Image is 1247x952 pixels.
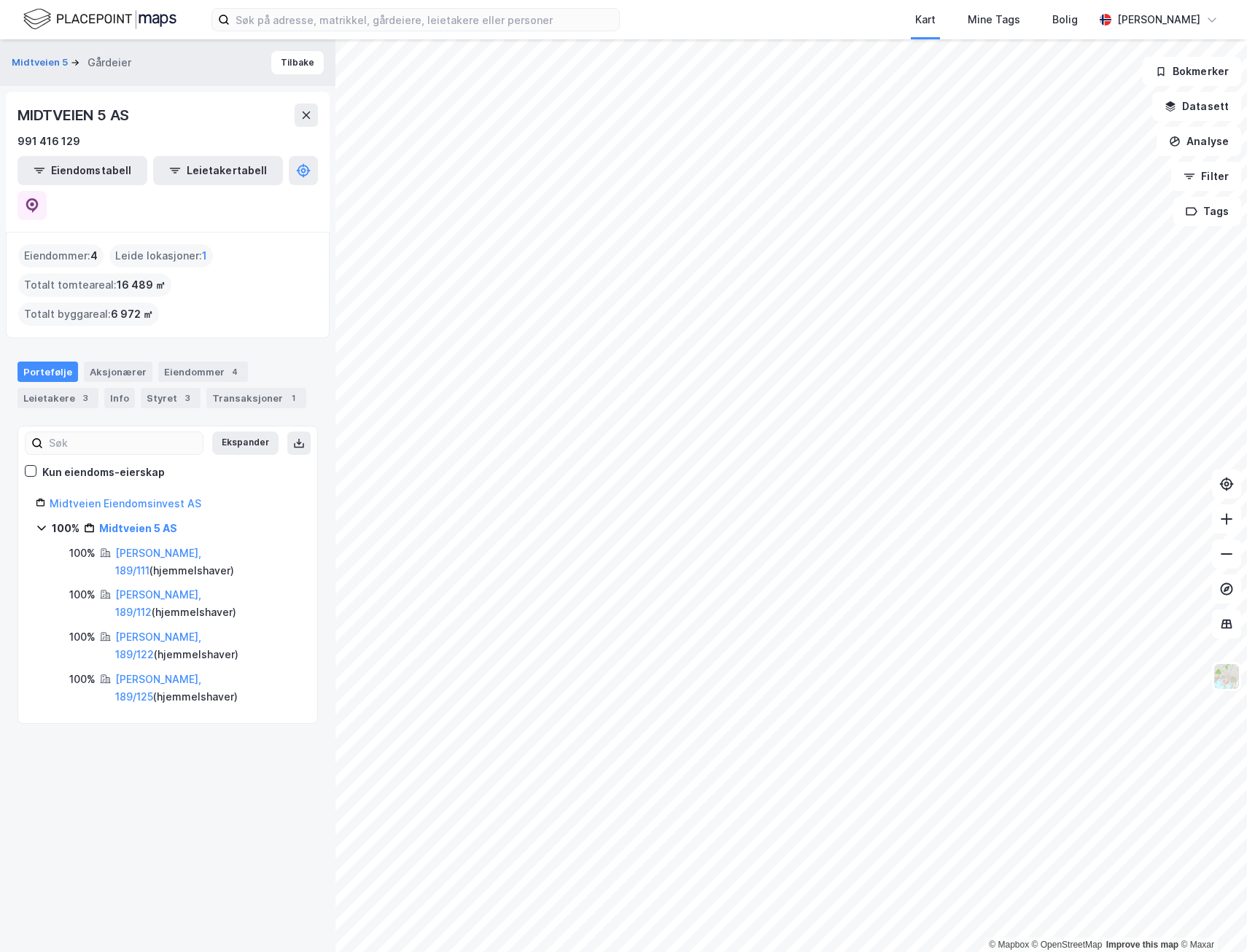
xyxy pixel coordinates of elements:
div: 3 [78,391,93,405]
span: 4 [90,247,98,265]
div: Aksjonærer [84,362,152,382]
div: Eiendommer [158,362,248,382]
a: Mapbox [989,940,1029,950]
div: Gårdeier [88,54,131,71]
div: Info [104,388,135,408]
span: 6 972 ㎡ [111,305,153,323]
button: Bokmerker [1143,57,1241,86]
button: Tags [1173,197,1241,226]
a: Midtveien Eiendomsinvest AS [50,497,201,510]
div: ( hjemmelshaver ) [115,545,300,580]
button: Filter [1171,162,1241,191]
div: Styret [141,388,201,408]
a: Midtveien 5 AS [99,522,177,534]
button: Datasett [1152,92,1241,121]
div: 100% [69,671,96,688]
img: Z [1213,663,1240,690]
div: ( hjemmelshaver ) [115,628,300,663]
span: 1 [202,247,207,265]
iframe: Chat Widget [1174,882,1247,952]
button: Ekspander [212,432,279,455]
a: [PERSON_NAME], 189/111 [115,547,201,577]
a: [PERSON_NAME], 189/122 [115,631,201,660]
div: Mine Tags [968,11,1020,28]
button: Eiendomstabell [18,156,147,185]
div: Kart [915,11,936,28]
a: [PERSON_NAME], 189/125 [115,673,201,703]
div: Portefølje [18,362,78,382]
div: 100% [69,628,96,646]
button: Midtveien 5 [12,55,71,70]
div: 100% [69,545,96,562]
div: Kun eiendoms-eierskap [42,464,165,481]
span: 16 489 ㎡ [117,276,166,294]
div: 100% [69,586,96,604]
div: Leietakere [18,388,98,408]
input: Søk på adresse, matrikkel, gårdeiere, leietakere eller personer [230,9,619,31]
div: Transaksjoner [206,388,306,408]
div: MIDTVEIEN 5 AS [18,104,132,127]
div: 100% [52,520,79,537]
div: Totalt byggareal : [18,303,159,326]
div: Eiendommer : [18,244,104,268]
div: 3 [180,391,195,405]
div: Leide lokasjoner : [109,244,213,268]
button: Tilbake [271,51,324,74]
img: logo.f888ab2527a4732fd821a326f86c7f29.svg [23,7,176,32]
div: ( hjemmelshaver ) [115,586,300,621]
a: OpenStreetMap [1032,940,1103,950]
div: ( hjemmelshaver ) [115,671,300,706]
div: 1 [286,391,300,405]
div: 4 [228,364,242,379]
div: [PERSON_NAME] [1117,11,1200,28]
div: Bolig [1052,11,1078,28]
a: Improve this map [1106,940,1178,950]
button: Analyse [1157,127,1241,156]
button: Leietakertabell [153,156,283,185]
div: 991 416 129 [18,133,80,150]
input: Søk [43,432,203,454]
a: [PERSON_NAME], 189/112 [115,588,201,618]
div: Totalt tomteareal : [18,273,171,297]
